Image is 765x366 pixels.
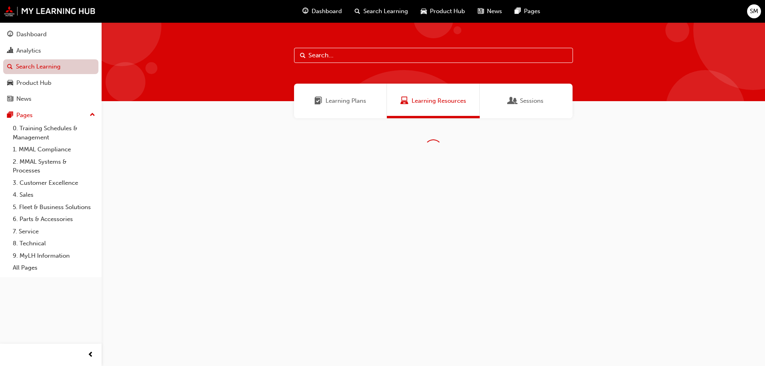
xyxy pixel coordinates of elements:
a: Product Hub [3,76,98,90]
button: DashboardAnalyticsSearch LearningProduct HubNews [3,25,98,108]
a: Search Learning [3,59,98,74]
div: News [16,94,31,104]
div: Product Hub [16,78,51,88]
span: search-icon [355,6,360,16]
a: search-iconSearch Learning [348,3,414,20]
button: Pages [3,108,98,123]
span: news-icon [478,6,484,16]
button: SM [747,4,761,18]
span: Learning Plans [314,96,322,106]
span: Learning Resources [412,96,466,106]
a: Analytics [3,43,98,58]
a: Learning PlansLearning Plans [294,84,387,118]
input: Search... [294,48,573,63]
span: pages-icon [7,112,13,119]
span: search-icon [7,63,13,70]
span: Learning Plans [326,96,366,106]
a: news-iconNews [471,3,508,20]
span: Product Hub [430,7,465,16]
span: Dashboard [312,7,342,16]
a: 1. MMAL Compliance [10,143,98,156]
div: Pages [16,111,33,120]
a: SessionsSessions [480,84,573,118]
a: 7. Service [10,225,98,238]
a: guage-iconDashboard [296,3,348,20]
a: Dashboard [3,27,98,42]
span: prev-icon [88,350,94,360]
a: 9. MyLH Information [10,250,98,262]
span: Learning Resources [400,96,408,106]
a: 5. Fleet & Business Solutions [10,201,98,213]
span: Sessions [520,96,543,106]
span: Search [300,51,306,60]
span: Sessions [509,96,517,106]
a: 8. Technical [10,237,98,250]
span: guage-icon [7,31,13,38]
img: mmal [4,6,96,16]
span: guage-icon [302,6,308,16]
span: pages-icon [515,6,521,16]
a: 4. Sales [10,189,98,201]
span: Pages [524,7,540,16]
div: Dashboard [16,30,47,39]
a: All Pages [10,262,98,274]
a: Learning ResourcesLearning Resources [387,84,480,118]
div: Analytics [16,46,41,55]
span: car-icon [7,80,13,87]
span: chart-icon [7,47,13,55]
a: pages-iconPages [508,3,547,20]
a: 0. Training Schedules & Management [10,122,98,143]
a: News [3,92,98,106]
span: Search Learning [363,7,408,16]
span: SM [750,7,758,16]
a: 2. MMAL Systems & Processes [10,156,98,177]
a: 3. Customer Excellence [10,177,98,189]
span: News [487,7,502,16]
a: 6. Parts & Accessories [10,213,98,225]
span: up-icon [90,110,95,120]
span: car-icon [421,6,427,16]
a: car-iconProduct Hub [414,3,471,20]
span: news-icon [7,96,13,103]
